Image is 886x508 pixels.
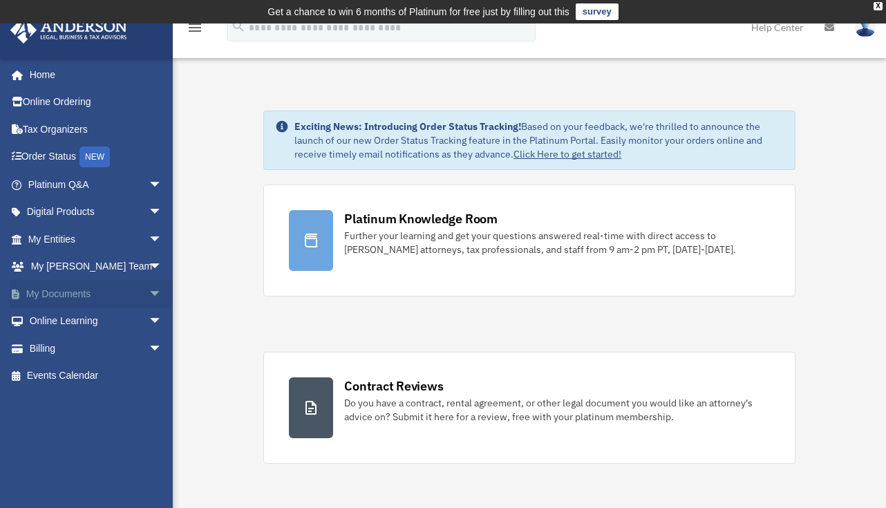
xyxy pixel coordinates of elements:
a: Order StatusNEW [10,143,183,171]
a: Platinum Q&Aarrow_drop_down [10,171,183,198]
a: Digital Productsarrow_drop_down [10,198,183,226]
a: My Entitiesarrow_drop_down [10,225,183,253]
span: arrow_drop_down [149,335,176,363]
span: arrow_drop_down [149,171,176,199]
a: Tax Organizers [10,115,183,143]
a: Contract Reviews Do you have a contract, rental agreement, or other legal document you would like... [263,352,795,464]
div: NEW [79,147,110,167]
span: arrow_drop_down [149,225,176,254]
div: Get a chance to win 6 months of Platinum for free just by filling out this [267,3,569,20]
span: arrow_drop_down [149,253,176,281]
a: Events Calendar [10,362,183,390]
div: Contract Reviews [344,377,443,395]
a: Billingarrow_drop_down [10,335,183,362]
div: Further your learning and get your questions answered real-time with direct access to [PERSON_NAM... [344,229,770,256]
a: Click Here to get started! [513,148,621,160]
a: Online Learningarrow_drop_down [10,308,183,335]
a: My [PERSON_NAME] Teamarrow_drop_down [10,253,183,281]
a: Online Ordering [10,88,183,116]
div: Based on your feedback, we're thrilled to announce the launch of our new Order Status Tracking fe... [294,120,784,161]
span: arrow_drop_down [149,280,176,308]
div: Platinum Knowledge Room [344,210,498,227]
a: Platinum Knowledge Room Further your learning and get your questions answered real-time with dire... [263,185,795,297]
a: menu [187,24,203,36]
img: Anderson Advisors Platinum Portal [6,17,131,44]
div: close [874,2,883,10]
a: survey [576,3,619,20]
a: My Documentsarrow_drop_down [10,280,183,308]
span: arrow_drop_down [149,198,176,227]
span: arrow_drop_down [149,308,176,336]
i: menu [187,19,203,36]
a: Home [10,61,176,88]
i: search [231,19,246,34]
img: User Pic [855,17,876,37]
div: Do you have a contract, rental agreement, or other legal document you would like an attorney's ad... [344,396,770,424]
strong: Exciting News: Introducing Order Status Tracking! [294,120,521,133]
